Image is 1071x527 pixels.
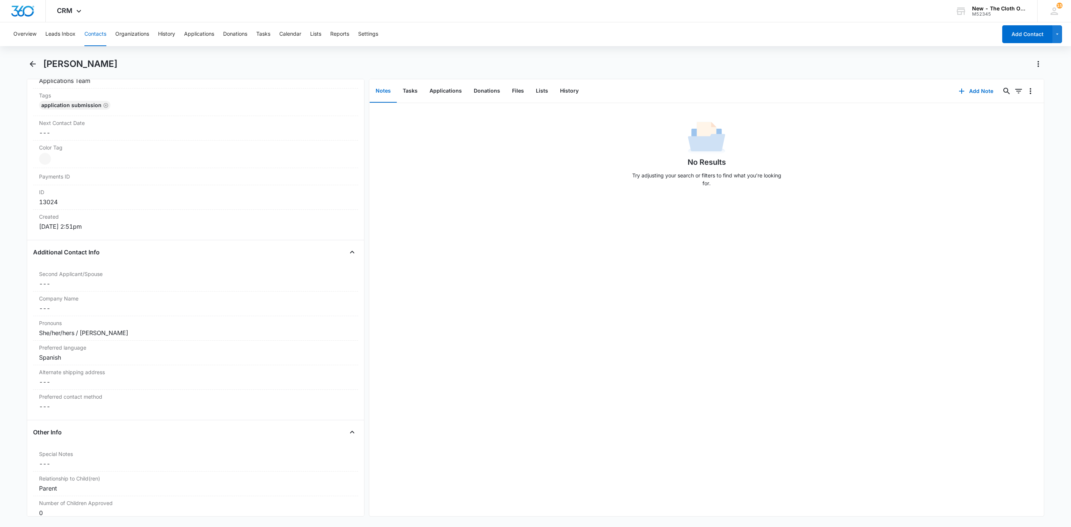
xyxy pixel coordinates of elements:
[1032,58,1044,70] button: Actions
[39,459,352,468] dd: ---
[39,188,352,196] dt: ID
[972,12,1026,17] div: account id
[33,185,358,210] div: ID13024
[33,316,358,341] div: PronounsShe/her/hers / [PERSON_NAME]
[39,119,352,127] label: Next Contact Date
[1002,25,1052,43] button: Add Contact
[506,80,530,103] button: Files
[33,390,358,414] div: Preferred contact method---
[39,304,352,313] dd: ---
[158,22,175,46] button: History
[39,101,110,110] div: Application Submission
[397,80,424,103] button: Tasks
[33,447,358,472] div: Special Notes---
[1001,85,1013,97] button: Search...
[951,82,1001,100] button: Add Note
[184,22,214,46] button: Applications
[33,496,358,521] div: Number of Children Approved0
[33,210,358,234] div: Created[DATE] 2:51pm
[688,119,725,157] img: No Data
[39,344,352,351] label: Preferred language
[43,58,118,70] h1: [PERSON_NAME]
[688,157,726,168] h1: No Results
[39,76,352,85] dd: Applications Team
[33,168,358,185] div: Payments ID
[39,484,352,493] div: Parent
[39,328,352,337] div: She/her/hers / [PERSON_NAME]
[39,393,352,401] label: Preferred contact method
[310,22,321,46] button: Lists
[33,292,358,316] div: Company Name---
[39,173,118,180] dt: Payments ID
[1025,85,1036,97] button: Overflow Menu
[223,22,247,46] button: Donations
[33,267,358,292] div: Second Applicant/Spouse---
[424,80,468,103] button: Applications
[45,22,75,46] button: Leads Inbox
[1013,85,1025,97] button: Filters
[370,80,397,103] button: Notes
[554,80,585,103] button: History
[39,144,352,151] label: Color Tag
[530,80,554,103] button: Lists
[330,22,349,46] button: Reports
[27,58,39,70] button: Back
[39,295,352,302] label: Company Name
[33,116,358,141] div: Next Contact Date---
[39,213,352,221] dt: Created
[33,341,358,365] div: Preferred languageSpanish
[39,197,352,206] dd: 13024
[57,7,73,15] span: CRM
[39,91,352,99] label: Tags
[33,248,100,257] h4: Additional Contact Info
[103,103,108,108] button: Remove
[346,246,358,258] button: Close
[115,22,149,46] button: Organizations
[256,22,270,46] button: Tasks
[13,22,36,46] button: Overview
[84,22,106,46] button: Contacts
[39,402,352,411] dd: ---
[39,319,352,327] label: Pronouns
[1056,3,1062,9] span: 15
[628,171,785,187] p: Try adjusting your search or filters to find what you’re looking for.
[39,353,352,362] div: Spanish
[33,428,62,437] h4: Other Info
[33,141,358,168] div: Color Tag
[39,270,352,278] label: Second Applicant/Spouse
[346,426,358,438] button: Close
[39,377,352,386] dd: ---
[33,472,358,496] div: Relationship to Child(ren)Parent
[33,365,358,390] div: Alternate shipping address---
[39,450,352,458] label: Special Notes
[468,80,506,103] button: Donations
[39,222,352,231] dd: [DATE] 2:51pm
[39,279,352,288] dd: ---
[39,499,352,507] label: Number of Children Approved
[1056,3,1062,9] div: notifications count
[33,89,358,116] div: TagsApplication SubmissionRemove
[39,368,352,376] label: Alternate shipping address
[279,22,301,46] button: Calendar
[39,475,352,482] label: Relationship to Child(ren)
[39,128,352,137] dd: ---
[972,6,1026,12] div: account name
[39,508,352,517] div: 0
[358,22,378,46] button: Settings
